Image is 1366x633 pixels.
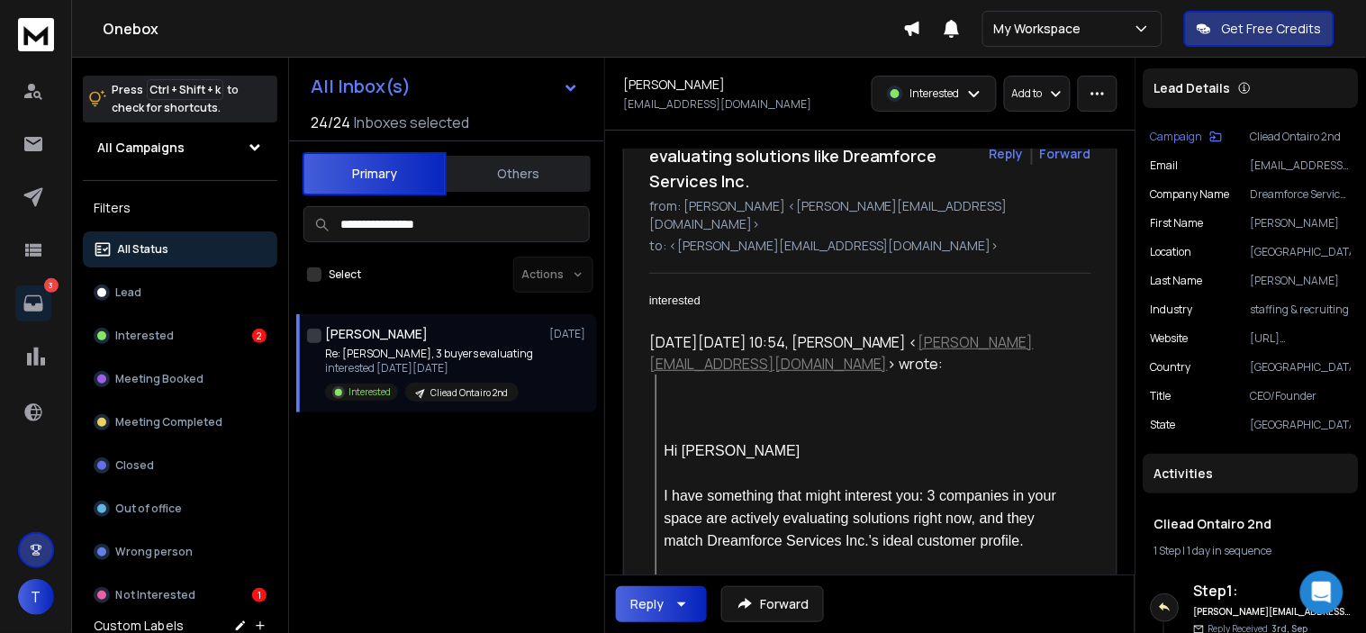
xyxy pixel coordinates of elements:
[354,112,469,133] h3: Inboxes selected
[115,372,204,386] p: Meeting Booked
[83,404,277,440] button: Meeting Completed
[1251,130,1352,144] p: Cliead Ontairo 2nd
[1184,11,1334,47] button: Get Free Credits
[83,448,277,484] button: Closed
[103,18,903,40] h1: Onebox
[311,77,411,95] h1: All Inbox(s)
[1154,515,1348,533] h1: Cliead Ontairo 2nd
[1251,360,1352,375] p: [GEOGRAPHIC_DATA]
[18,579,54,615] button: T
[1222,20,1322,38] p: Get Free Credits
[623,97,811,112] p: [EMAIL_ADDRESS][DOMAIN_NAME]
[665,443,801,458] span: Hi [PERSON_NAME]
[649,118,972,194] h1: Re: [PERSON_NAME], 3 buyers evaluating solutions like Dreamforce Services Inc.
[1151,389,1172,403] p: title
[112,81,239,117] p: Press to check for shortcuts.
[83,195,277,221] h3: Filters
[325,347,533,361] p: Re: [PERSON_NAME], 3 buyers evaluating
[115,415,222,430] p: Meeting Completed
[649,292,1077,310] div: interested
[117,242,168,257] p: All Status
[303,152,447,195] button: Primary
[83,491,277,527] button: Out of office
[616,586,707,622] button: Reply
[1012,86,1043,101] p: Add to
[1194,580,1352,601] h6: Step 1 :
[1151,418,1176,432] p: State
[115,545,193,559] p: Wrong person
[994,20,1089,38] p: My Workspace
[83,130,277,166] button: All Campaigns
[1151,130,1223,144] button: Campaign
[83,231,277,267] button: All Status
[115,502,182,516] p: Out of office
[1144,454,1359,493] div: Activities
[296,68,593,104] button: All Inbox(s)
[1151,130,1203,144] p: Campaign
[430,386,508,400] p: Cliead Ontairo 2nd
[649,237,1091,255] p: to: <[PERSON_NAME][EMAIL_ADDRESS][DOMAIN_NAME]>
[1151,303,1193,317] p: industry
[18,18,54,51] img: logo
[1194,605,1352,619] h6: [PERSON_NAME][EMAIL_ADDRESS][DOMAIN_NAME]
[329,267,361,282] label: Select
[252,588,267,602] div: 1
[721,586,824,622] button: Forward
[15,285,51,321] a: 3
[83,318,277,354] button: Interested2
[115,329,174,343] p: Interested
[549,327,590,341] p: [DATE]
[1251,303,1352,317] p: staffing & recruiting
[1151,245,1192,259] p: location
[1154,79,1231,97] p: Lead Details
[1251,245,1352,259] p: [GEOGRAPHIC_DATA]
[1251,331,1352,346] p: [URL][DOMAIN_NAME]
[649,197,1091,233] p: from: [PERSON_NAME] <[PERSON_NAME][EMAIL_ADDRESS][DOMAIN_NAME]>
[990,145,1024,163] button: Reply
[325,325,428,343] h1: [PERSON_NAME]
[623,76,725,94] h1: [PERSON_NAME]
[649,331,1077,375] div: [DATE][DATE] 10:54, [PERSON_NAME] < > wrote:
[1251,216,1352,231] p: [PERSON_NAME]
[1151,216,1204,231] p: First Name
[630,595,664,613] div: Reply
[1040,145,1091,163] div: Forward
[1151,331,1189,346] p: website
[1154,544,1348,558] div: |
[83,534,277,570] button: Wrong person
[348,385,391,399] p: Interested
[1251,274,1352,288] p: [PERSON_NAME]
[1300,571,1343,614] div: Open Intercom Messenger
[1154,543,1181,558] span: 1 Step
[665,488,1061,548] span: I have something that might interest you: 3 companies in your space are actively evaluating solut...
[311,112,350,133] span: 24 / 24
[910,86,960,101] p: Interested
[115,285,141,300] p: Lead
[1151,158,1179,173] p: Email
[1151,360,1191,375] p: Country
[44,278,59,293] p: 3
[1151,274,1203,288] p: Last Name
[1188,543,1272,558] span: 1 day in sequence
[1151,187,1230,202] p: Company Name
[115,458,154,473] p: Closed
[1251,187,1352,202] p: Dreamforce Services Inc.
[649,332,1034,374] a: [PERSON_NAME][EMAIL_ADDRESS][DOMAIN_NAME]
[1251,418,1352,432] p: [GEOGRAPHIC_DATA]
[83,275,277,311] button: Lead
[115,588,195,602] p: Not Interested
[97,139,185,157] h1: All Campaigns
[83,577,277,613] button: Not Interested1
[83,361,277,397] button: Meeting Booked
[1251,389,1352,403] p: CEO/Founder
[447,154,591,194] button: Others
[325,361,533,375] p: interested [DATE][DATE]
[252,329,267,343] div: 2
[147,79,223,100] span: Ctrl + Shift + k
[1251,158,1352,173] p: [EMAIL_ADDRESS][DOMAIN_NAME]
